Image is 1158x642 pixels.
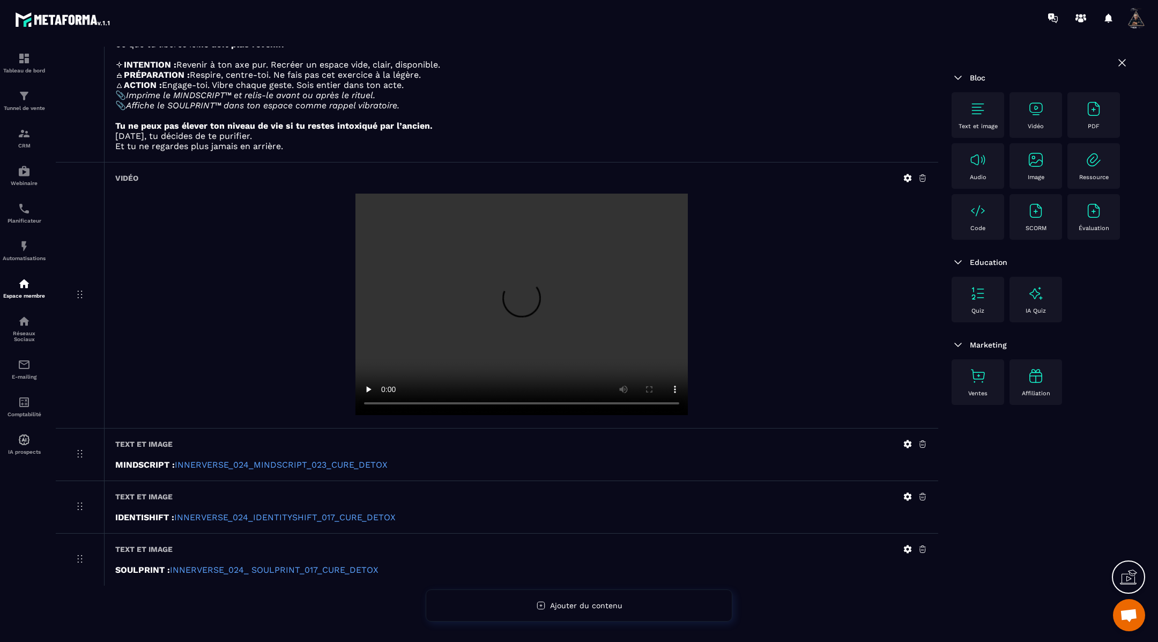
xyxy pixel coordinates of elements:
img: scheduler [18,202,31,215]
a: INNERVERSE_024_ SOULPRINT_017_CURE_DETOX [170,565,378,575]
p: 🜂 Engage-toi. Vibre chaque geste. Sois entier dans ton acte. [115,80,927,90]
span: Education [970,258,1007,267]
p: Espace membre [3,293,46,299]
span: Ajouter du contenu [550,601,622,610]
p: IA prospects [3,449,46,455]
a: formationformationTunnel de vente [3,82,46,119]
img: formation [18,90,31,102]
p: Code [970,225,985,232]
p: IA Quiz [1026,307,1046,314]
a: formationformationTableau de bord [3,44,46,82]
a: automationsautomationsEspace membre [3,269,46,307]
p: Comptabilité [3,411,46,417]
img: text-image no-wra [1027,151,1044,168]
img: text-image no-wra [1085,202,1102,219]
img: text-image no-wra [1085,151,1102,168]
p: Automatisations [3,255,46,261]
img: arrow-down [952,256,964,269]
a: schedulerschedulerPlanificateur [3,194,46,232]
p: Et tu ne regardes plus jamais en arrière. [115,141,927,151]
a: emailemailE-mailing [3,350,46,388]
img: text-image no-wra [969,202,986,219]
img: text-image no-wra [969,151,986,168]
img: formation [18,127,31,140]
img: text-image no-wra [969,367,986,385]
img: formation [18,52,31,65]
p: Image [1028,174,1044,181]
p: SCORM [1026,225,1046,232]
img: text-image no-wra [1027,202,1044,219]
p: Tunnel de vente [3,105,46,111]
em: Affiche le SOULPRINT™ dans ton espace comme rappel vibratoire. [126,100,399,110]
img: text-image [1027,367,1044,385]
strong: SOULPRINT : [115,565,170,575]
img: logo [15,10,112,29]
h6: Text et image [115,492,173,501]
p: 🝊 Revenir à ton axe pur. Recréer un espace vide, clair, disponible. [115,60,927,70]
p: 📎 [115,100,927,110]
p: Webinaire [3,180,46,186]
h6: Text et image [115,545,173,554]
img: automations [18,165,31,178]
p: 📎 [115,90,927,100]
img: text-image no-wra [969,285,986,302]
p: 🜁 Respire, centre-toi. Ne fais pas cet exercice à la légère. [115,70,927,80]
p: Tableau de bord [3,68,46,73]
p: [DATE], tu décides de te purifier. [115,131,927,141]
img: arrow-down [952,338,964,351]
img: automations [18,240,31,253]
em: Imprime le MINDSCRIPT™ et relis-le avant ou après le rituel. [126,90,375,100]
h6: Text et image [115,440,173,448]
p: Vidéo [1028,123,1044,130]
img: social-network [18,315,31,328]
strong: PRÉPARATION : [124,70,190,80]
img: arrow-down [952,71,964,84]
img: text-image [1027,285,1044,302]
strong: Tu ne peux pas élever ton niveau de vie si tu restes intoxiqué par l’ancien. [115,121,433,131]
span: Marketing [970,341,1007,349]
p: Ventes [968,390,988,397]
p: CRM [3,143,46,149]
strong: INTENTION : [124,60,176,70]
img: text-image no-wra [1027,100,1044,117]
a: automationsautomationsWebinaire [3,157,46,194]
strong: MINDSCRIPT : [115,460,175,470]
img: text-image no-wra [969,100,986,117]
img: text-image no-wra [1085,100,1102,117]
p: Audio [970,174,986,181]
p: Évaluation [1079,225,1109,232]
img: email [18,358,31,371]
a: social-networksocial-networkRéseaux Sociaux [3,307,46,350]
p: Text et image [959,123,998,130]
p: Quiz [971,307,984,314]
a: automationsautomationsAutomatisations [3,232,46,269]
img: accountant [18,396,31,409]
p: PDF [1088,123,1100,130]
p: E-mailing [3,374,46,380]
span: Bloc [970,73,985,82]
h6: Vidéo [115,174,138,182]
a: INNERVERSE_024_IDENTITYSHIFT_017_CURE_DETOX [174,512,396,522]
img: automations [18,433,31,446]
img: automations [18,277,31,290]
strong: ACTION : [124,80,162,90]
a: Ouvrir le chat [1113,599,1145,631]
a: INNERVERSE_024_MINDSCRIPT_023_CURE_DETOX [175,460,388,470]
strong: IDENTISHIFT : [115,512,174,522]
a: accountantaccountantComptabilité [3,388,46,425]
p: Réseaux Sociaux [3,330,46,342]
p: Planificateur [3,218,46,224]
a: formationformationCRM [3,119,46,157]
p: Affiliation [1022,390,1050,397]
p: Ressource [1079,174,1109,181]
